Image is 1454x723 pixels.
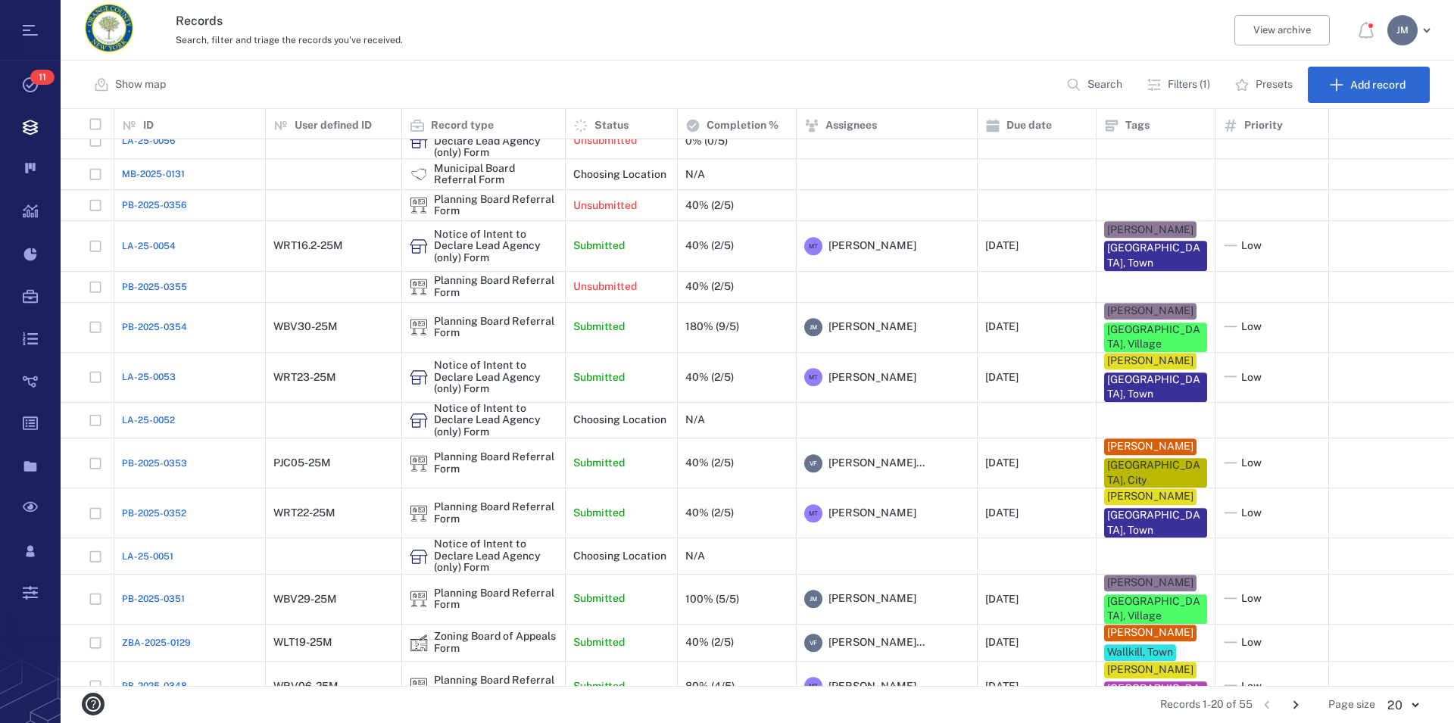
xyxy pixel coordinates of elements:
[804,678,822,696] div: M T
[685,372,734,383] div: 40% (2/5)
[1168,77,1210,92] p: Filters (1)
[122,592,185,606] a: PB-2025-0351
[1107,662,1193,678] div: [PERSON_NAME]
[573,238,625,254] p: Submitted
[410,318,428,336] img: icon Planning Board Referral Form
[1241,456,1262,471] span: Low
[410,634,428,652] img: icon Zoning Board of Appeals Form
[1107,354,1193,369] div: [PERSON_NAME]
[434,229,557,263] div: Notice of Intent to Declare Lead Agency (only) Form
[573,679,625,694] p: Submitted
[122,550,173,563] a: LA-25-0051
[985,457,1019,469] div: [DATE]
[1107,304,1193,319] div: [PERSON_NAME]
[1241,370,1262,385] span: Low
[685,322,739,333] div: 180% (9/5)
[410,411,428,429] div: Notice of Intent to Declare Lead Agency (only) Form
[685,457,734,469] div: 40% (2/5)
[1241,679,1262,694] span: Low
[804,369,822,387] div: M T
[573,413,666,428] p: Choosing Location
[1107,575,1193,591] div: [PERSON_NAME]
[122,320,187,334] a: PB-2025-0354
[1107,223,1193,238] div: [PERSON_NAME]
[410,197,428,215] div: Planning Board Referral Form
[273,240,343,251] div: WRT16.2-25M
[434,403,557,438] div: Notice of Intent to Declare Lead Agency (only) Form
[1284,693,1308,717] button: Go to next page
[828,456,925,471] span: [PERSON_NAME]...
[828,506,916,521] span: [PERSON_NAME]
[434,587,557,611] div: Planning Board Referral Form
[804,454,822,472] div: V F
[85,4,133,58] a: Go home
[804,504,822,522] div: M T
[115,77,166,92] p: Show map
[1328,697,1375,712] span: Page size
[685,594,739,605] div: 100% (5/5)
[76,687,111,721] button: help
[273,507,335,519] div: WRT22-25M
[1387,15,1436,45] button: JM
[685,637,734,648] div: 40% (2/5)
[828,679,916,694] span: [PERSON_NAME]
[985,637,1019,648] div: [DATE]
[825,118,877,133] p: Assignees
[1234,15,1330,45] button: View archive
[573,456,625,471] p: Submitted
[122,506,186,520] span: PB-2025-0352
[573,506,625,521] p: Submitted
[804,590,822,608] div: J M
[122,239,176,253] a: LA-25-0054
[122,168,185,182] a: MB-2025-0131
[122,134,176,148] a: LA-25-0056
[828,238,916,254] span: [PERSON_NAME]
[573,198,637,213] p: Unsubmitted
[1107,594,1204,624] div: [GEOGRAPHIC_DATA], Village
[122,280,187,294] a: PB-2025-0355
[985,507,1019,519] div: [DATE]
[685,240,734,251] div: 40% (2/5)
[122,457,187,470] a: PB-2025-0353
[1107,508,1204,538] div: [GEOGRAPHIC_DATA], Town
[122,413,175,427] span: LA-25-0052
[1241,635,1262,650] span: Low
[434,316,557,339] div: Planning Board Referral Form
[573,279,637,294] p: Unsubmitted
[410,237,428,255] div: Notice of Intent to Declare Lead Agency (only) Form
[176,12,1001,30] h3: Records
[410,678,428,696] div: Planning Board Referral Form
[1107,490,1193,505] div: [PERSON_NAME]
[434,123,557,158] div: Notice of Intent to Declare Lead Agency (only) Form
[143,118,154,133] p: ID
[434,451,557,475] div: Planning Board Referral Form
[1253,693,1310,717] nav: pagination navigation
[1107,323,1204,352] div: [GEOGRAPHIC_DATA], Village
[410,504,428,522] div: Planning Board Referral Form
[410,590,428,608] img: icon Planning Board Referral Form
[273,322,338,333] div: WBV30-25M
[804,318,822,336] div: J M
[685,414,705,425] div: N/A
[434,163,557,186] div: Municipal Board Referral Form
[122,680,187,693] a: PB-2025-0348
[828,635,925,650] span: [PERSON_NAME]...
[410,132,428,150] div: Notice of Intent to Declare Lead Agency (only) Form
[1087,77,1122,92] p: Search
[176,35,403,45] span: Search, filter and triage the records you've received.
[410,278,428,296] img: icon Planning Board Referral Form
[573,592,625,607] p: Submitted
[122,371,176,385] a: LA-25-0053
[295,118,372,133] p: User defined ID
[434,539,557,574] div: Notice of Intent to Declare Lead Agency (only) Form
[434,194,557,217] div: Planning Board Referral Form
[1241,238,1262,254] span: Low
[1256,77,1293,92] p: Presets
[1107,458,1204,488] div: [GEOGRAPHIC_DATA], City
